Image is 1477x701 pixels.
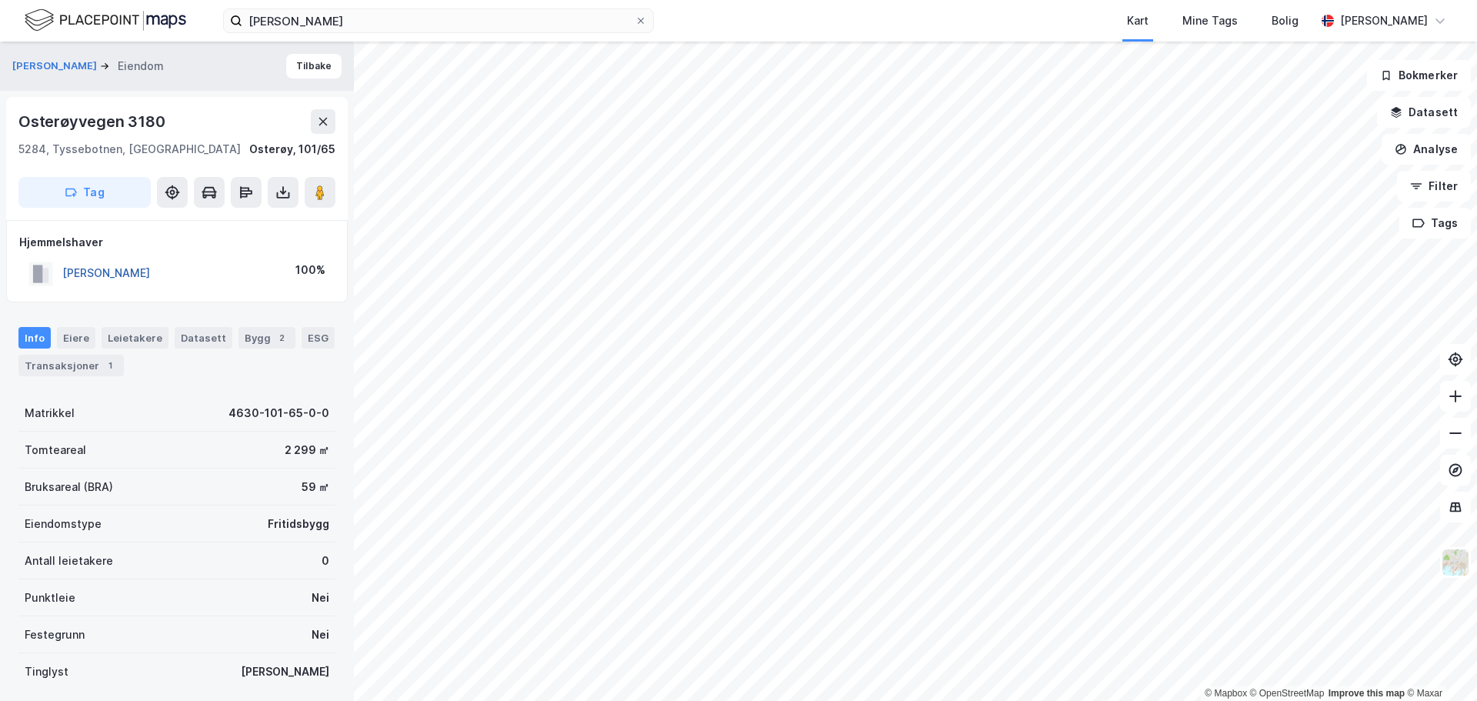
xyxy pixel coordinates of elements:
[1127,12,1149,30] div: Kart
[1329,688,1405,699] a: Improve this map
[312,626,329,644] div: Nei
[25,663,68,681] div: Tinglyst
[268,515,329,533] div: Fritidsbygg
[302,327,335,349] div: ESG
[18,109,168,134] div: Osterøyvegen 3180
[1397,171,1471,202] button: Filter
[1367,60,1471,91] button: Bokmerker
[228,404,329,422] div: 4630-101-65-0-0
[1441,548,1470,577] img: Z
[102,327,168,349] div: Leietakere
[57,327,95,349] div: Eiere
[1205,688,1247,699] a: Mapbox
[25,441,86,459] div: Tomteareal
[1250,688,1325,699] a: OpenStreetMap
[1399,208,1471,239] button: Tags
[285,441,329,459] div: 2 299 ㎡
[25,552,113,570] div: Antall leietakere
[25,515,102,533] div: Eiendomstype
[295,261,325,279] div: 100%
[302,478,329,496] div: 59 ㎡
[1382,134,1471,165] button: Analyse
[312,589,329,607] div: Nei
[25,7,186,34] img: logo.f888ab2527a4732fd821a326f86c7f29.svg
[19,233,335,252] div: Hjemmelshaver
[322,552,329,570] div: 0
[1340,12,1428,30] div: [PERSON_NAME]
[274,330,289,345] div: 2
[1400,627,1477,701] iframe: Chat Widget
[18,327,51,349] div: Info
[286,54,342,78] button: Tilbake
[175,327,232,349] div: Datasett
[25,478,113,496] div: Bruksareal (BRA)
[25,589,75,607] div: Punktleie
[241,663,329,681] div: [PERSON_NAME]
[102,358,118,373] div: 1
[25,404,75,422] div: Matrikkel
[249,140,335,159] div: Osterøy, 101/65
[118,57,164,75] div: Eiendom
[18,140,241,159] div: 5284, Tyssebotnen, [GEOGRAPHIC_DATA]
[18,355,124,376] div: Transaksjoner
[1400,627,1477,701] div: Kontrollprogram for chat
[1272,12,1299,30] div: Bolig
[12,58,100,74] button: [PERSON_NAME]
[1182,12,1238,30] div: Mine Tags
[25,626,85,644] div: Festegrunn
[1377,97,1471,128] button: Datasett
[242,9,635,32] input: Søk på adresse, matrikkel, gårdeiere, leietakere eller personer
[238,327,295,349] div: Bygg
[18,177,151,208] button: Tag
